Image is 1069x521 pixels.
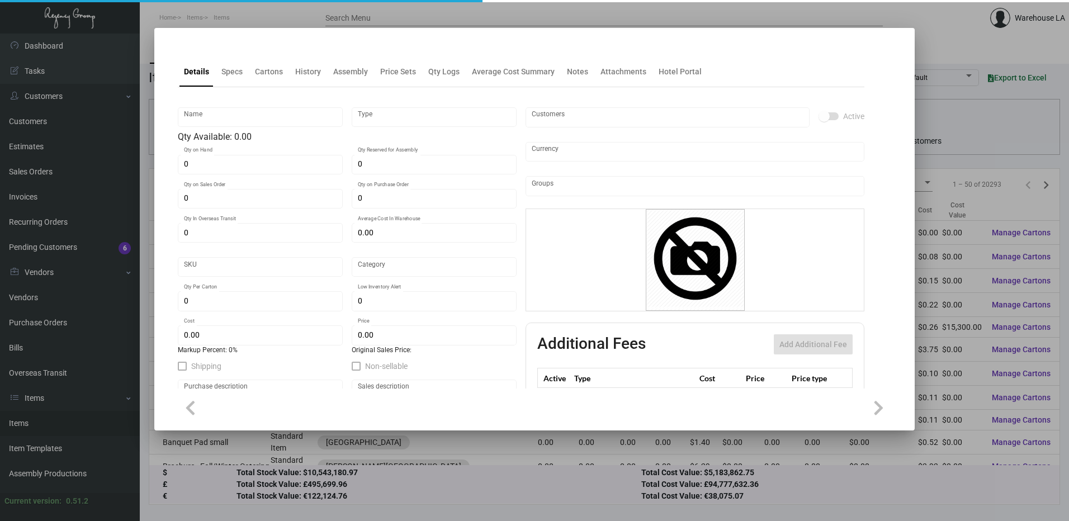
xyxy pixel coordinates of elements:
div: Hotel Portal [659,66,702,78]
button: Add Additional Fee [774,334,853,354]
div: History [295,66,321,78]
th: Price [743,368,789,388]
div: Current version: [4,495,62,507]
div: Price Sets [380,66,416,78]
span: Active [843,110,864,123]
div: Details [184,66,209,78]
div: Assembly [333,66,368,78]
div: Attachments [600,66,646,78]
span: Shipping [191,359,221,373]
th: Active [538,368,572,388]
input: Add new.. [532,113,804,122]
th: Cost [697,368,742,388]
th: Type [571,368,697,388]
div: Cartons [255,66,283,78]
div: Average Cost Summary [472,66,555,78]
input: Add new.. [532,182,859,191]
span: Non-sellable [365,359,408,373]
div: Qty Available: 0.00 [178,130,517,144]
div: 0.51.2 [66,495,88,507]
span: Add Additional Fee [779,340,847,349]
div: Notes [567,66,588,78]
th: Price type [789,368,839,388]
div: Specs [221,66,243,78]
div: Qty Logs [428,66,460,78]
h2: Additional Fees [537,334,646,354]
